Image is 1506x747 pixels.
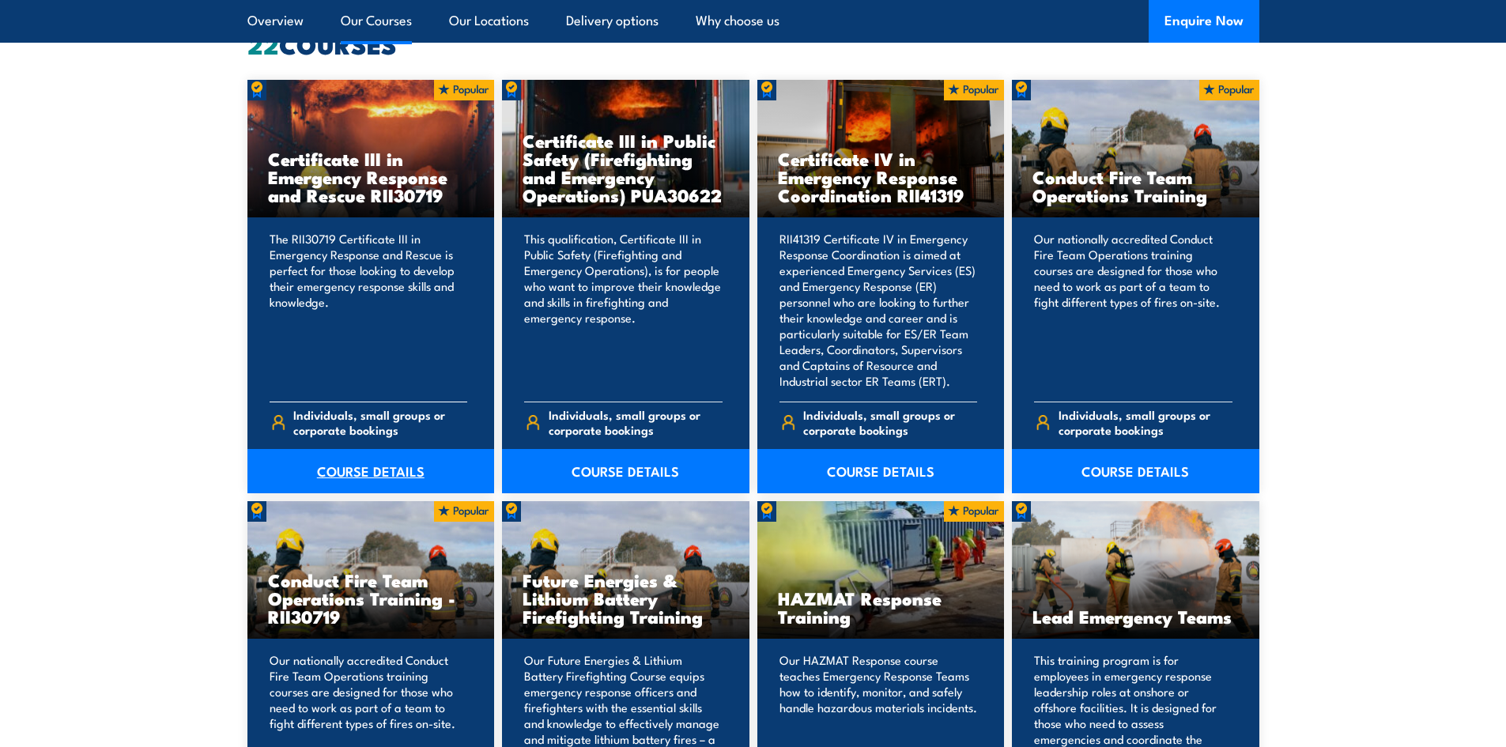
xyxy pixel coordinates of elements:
span: Individuals, small groups or corporate bookings [803,407,977,437]
p: This qualification, Certificate III in Public Safety (Firefighting and Emergency Operations), is ... [524,231,723,389]
span: Individuals, small groups or corporate bookings [549,407,723,437]
h3: Conduct Fire Team Operations Training - RII30719 [268,571,474,625]
a: COURSE DETAILS [502,449,749,493]
strong: 22 [247,24,279,63]
h3: Future Energies & Lithium Battery Firefighting Training [523,571,729,625]
h3: Certificate III in Emergency Response and Rescue RII30719 [268,149,474,204]
h3: Certificate III in Public Safety (Firefighting and Emergency Operations) PUA30622 [523,131,729,204]
h3: HAZMAT Response Training [778,589,984,625]
p: Our nationally accredited Conduct Fire Team Operations training courses are designed for those wh... [1034,231,1232,389]
h3: Lead Emergency Teams [1032,607,1239,625]
h3: Certificate IV in Emergency Response Coordination RII41319 [778,149,984,204]
p: RII41319 Certificate IV in Emergency Response Coordination is aimed at experienced Emergency Serv... [779,231,978,389]
a: COURSE DETAILS [247,449,495,493]
a: COURSE DETAILS [1012,449,1259,493]
span: Individuals, small groups or corporate bookings [293,407,467,437]
span: Individuals, small groups or corporate bookings [1059,407,1232,437]
h3: Conduct Fire Team Operations Training [1032,168,1239,204]
p: The RII30719 Certificate III in Emergency Response and Rescue is perfect for those looking to dev... [270,231,468,389]
a: COURSE DETAILS [757,449,1005,493]
h2: COURSES [247,32,1259,55]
